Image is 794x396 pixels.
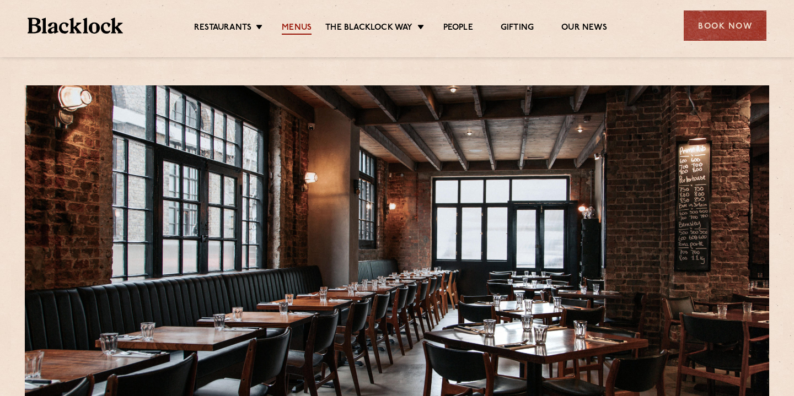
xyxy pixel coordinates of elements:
a: The Blacklock Way [325,23,412,35]
a: Menus [282,23,312,35]
a: Restaurants [194,23,251,35]
a: People [443,23,473,35]
a: Gifting [501,23,534,35]
div: Book Now [684,10,766,41]
a: Our News [561,23,607,35]
img: BL_Textured_Logo-footer-cropped.svg [28,18,123,34]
